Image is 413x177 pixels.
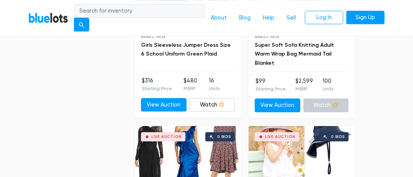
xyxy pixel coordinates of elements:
p: Units [323,85,333,92]
a: Sign Up [346,11,385,25]
p: Units [209,85,220,92]
span: Brand New [255,34,280,39]
a: View Auction [141,98,187,112]
li: 16 [209,77,220,92]
div: 0 bids [331,135,345,139]
a: Sell [280,11,302,25]
a: Super Soft Sofa Knitting Adult Warm Wrap Bag Mermaid Tail Blanket [255,42,334,67]
p: MSRP [295,85,313,92]
p: Starting Price [256,85,286,92]
a: Help [257,11,280,25]
li: $480 [184,77,197,92]
p: MSRP [184,85,197,92]
li: $316 [142,77,172,92]
a: Watch [190,98,235,112]
a: Girls Sleeveless Jumper Dress Size 6 School Uniform Green Plaid [141,42,231,57]
li: $99 [256,77,286,92]
div: Live Auction [265,135,295,139]
a: About [205,11,233,25]
a: Blog [233,11,257,25]
p: Starting Price [142,85,172,92]
li: $2,599 [295,77,313,92]
a: Log In [305,11,343,25]
div: 0 bids [217,135,231,139]
a: BlueLots [28,12,68,23]
a: Watch [303,98,349,112]
a: View Auction [255,98,300,112]
div: Live Auction [151,135,182,139]
li: 100 [323,77,333,92]
span: Brand New [141,34,166,39]
input: Search for inventory [74,4,205,18]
